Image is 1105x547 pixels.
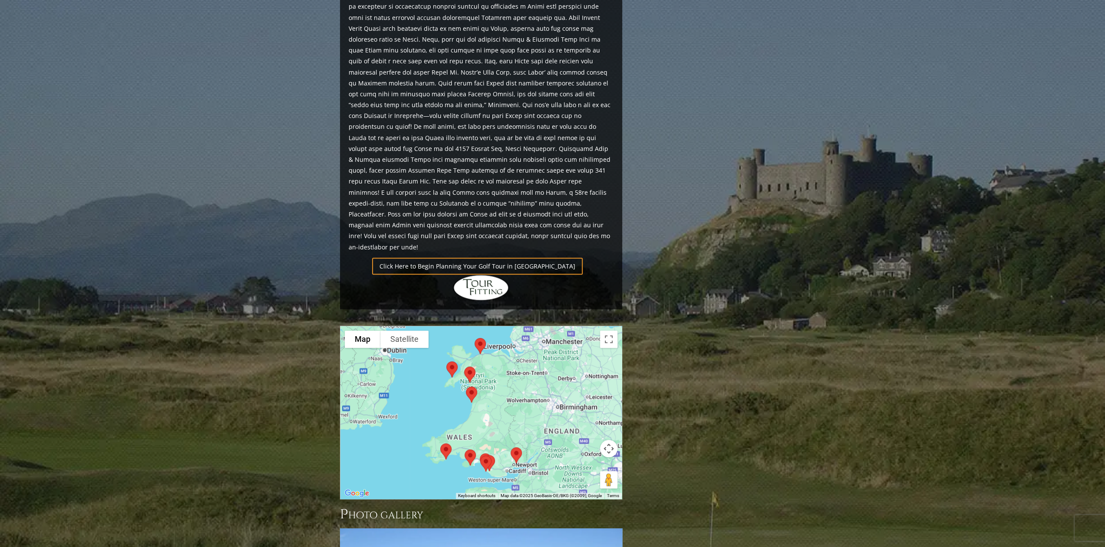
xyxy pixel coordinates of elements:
[343,488,371,499] a: Open this area in Google Maps (opens a new window)
[600,331,617,348] button: Toggle fullscreen view
[501,493,602,498] span: Map data ©2025 GeoBasis-DE/BKG (©2009), Google
[458,493,495,499] button: Keyboard shortcuts
[345,331,380,348] button: Show street map
[600,440,617,457] button: Map camera controls
[453,275,509,301] img: Hidden Links
[343,488,371,499] img: Google
[340,506,622,523] h3: Photo Gallery
[607,493,619,498] a: Terms (opens in new tab)
[372,258,583,275] a: Click Here to Begin Planning Your Golf Tour in [GEOGRAPHIC_DATA]
[380,331,429,348] button: Show satellite imagery
[600,471,617,488] button: Drag Pegman onto the map to open Street View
